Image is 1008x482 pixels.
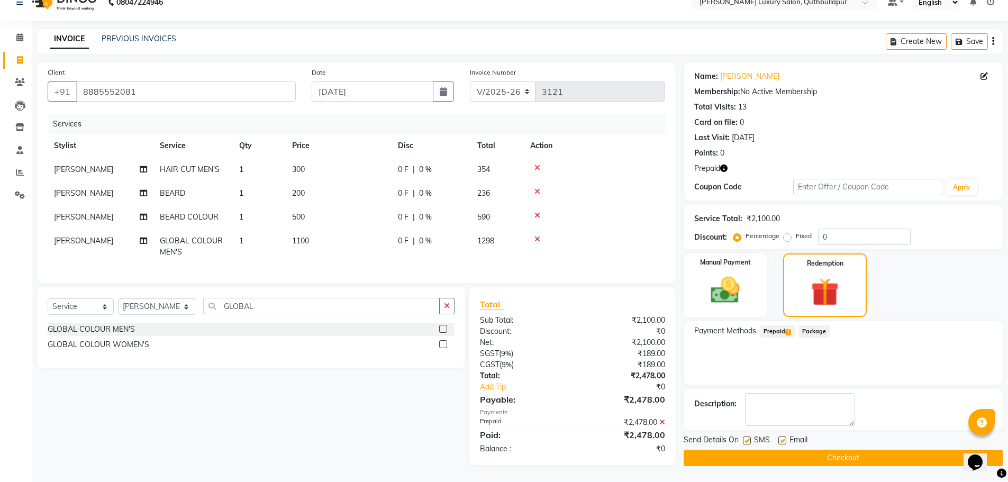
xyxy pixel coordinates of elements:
a: Add Tip [472,381,589,393]
div: Sub Total: [472,315,573,326]
div: Points: [694,148,718,159]
span: 0 % [419,164,432,175]
span: | [413,212,415,223]
div: ₹2,478.00 [573,393,673,406]
span: 0 F [398,212,408,223]
a: INVOICE [50,30,89,49]
label: Date [312,68,326,77]
span: 0 % [419,235,432,247]
span: 590 [477,212,490,222]
span: GLOBAL COLOUR MEN'S [160,236,223,257]
span: 354 [477,165,490,174]
div: Total Visits: [694,102,736,113]
iframe: chat widget [964,440,997,471]
span: 0 F [398,188,408,199]
span: CGST [480,360,500,369]
th: Service [153,134,233,158]
span: Payment Methods [694,325,756,337]
label: Client [48,68,65,77]
span: 1 [785,329,791,335]
th: Stylist [48,134,153,158]
span: SMS [754,434,770,448]
span: 1 [239,188,243,198]
span: 1100 [292,236,309,245]
div: ₹0 [589,381,673,393]
span: Prepaid [694,163,720,174]
label: Fixed [796,231,812,241]
div: Total: [472,370,573,381]
div: ₹2,100.00 [573,337,673,348]
span: Package [799,325,830,338]
span: BEARD COLOUR [160,212,219,222]
div: ₹189.00 [573,348,673,359]
th: Qty [233,134,286,158]
span: Email [789,434,807,448]
div: Name: [694,71,718,82]
input: Search by Name/Mobile/Email/Code [76,81,296,102]
div: Paid: [472,429,573,441]
div: Membership: [694,86,740,97]
button: +91 [48,81,77,102]
div: Balance : [472,443,573,454]
div: ₹2,100.00 [747,213,780,224]
div: Service Total: [694,213,742,224]
div: Last Visit: [694,132,730,143]
div: Discount: [472,326,573,337]
div: Net: [472,337,573,348]
span: 1 [239,236,243,245]
span: 1298 [477,236,494,245]
div: 0 [740,117,744,128]
button: Create New [886,33,947,50]
span: 0 F [398,235,408,247]
div: ₹2,100.00 [573,315,673,326]
a: [PERSON_NAME] [720,71,779,82]
span: SGST [480,349,499,358]
label: Manual Payment [700,258,751,267]
span: Total [480,299,504,310]
span: 300 [292,165,305,174]
span: 1 [239,212,243,222]
img: _cash.svg [702,274,749,307]
th: Action [524,134,665,158]
span: [PERSON_NAME] [54,236,113,245]
span: 1 [239,165,243,174]
div: ( ) [472,359,573,370]
div: ₹0 [573,326,673,337]
span: BEARD [160,188,185,198]
span: 9% [501,349,511,358]
div: ₹0 [573,443,673,454]
th: Disc [392,134,471,158]
input: Enter Offer / Coupon Code [793,179,942,195]
div: Payments [480,408,665,417]
div: [DATE] [732,132,755,143]
span: 500 [292,212,305,222]
div: Discount: [694,232,727,243]
span: 0 F [398,164,408,175]
div: GLOBAL COLOUR MEN'S [48,324,135,335]
div: No Active Membership [694,86,992,97]
div: ₹189.00 [573,359,673,370]
span: HAIR CUT MEN'S [160,165,220,174]
span: [PERSON_NAME] [54,165,113,174]
span: 236 [477,188,490,198]
label: Percentage [746,231,779,241]
div: Card on file: [694,117,738,128]
div: Services [49,114,673,134]
span: Prepaid [760,325,795,338]
span: Send Details On [684,434,739,448]
div: Coupon Code [694,181,794,193]
div: Payable: [472,393,573,406]
img: _gift.svg [802,275,848,310]
input: Search or Scan [203,298,440,314]
th: Total [471,134,524,158]
div: 13 [738,102,747,113]
div: ₹2,478.00 [573,429,673,441]
th: Price [286,134,392,158]
a: PREVIOUS INVOICES [102,34,176,43]
div: Prepaid [472,417,573,428]
span: 0 % [419,188,432,199]
span: 9% [502,360,512,369]
span: [PERSON_NAME] [54,188,113,198]
span: | [413,188,415,199]
button: Checkout [684,450,1003,466]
